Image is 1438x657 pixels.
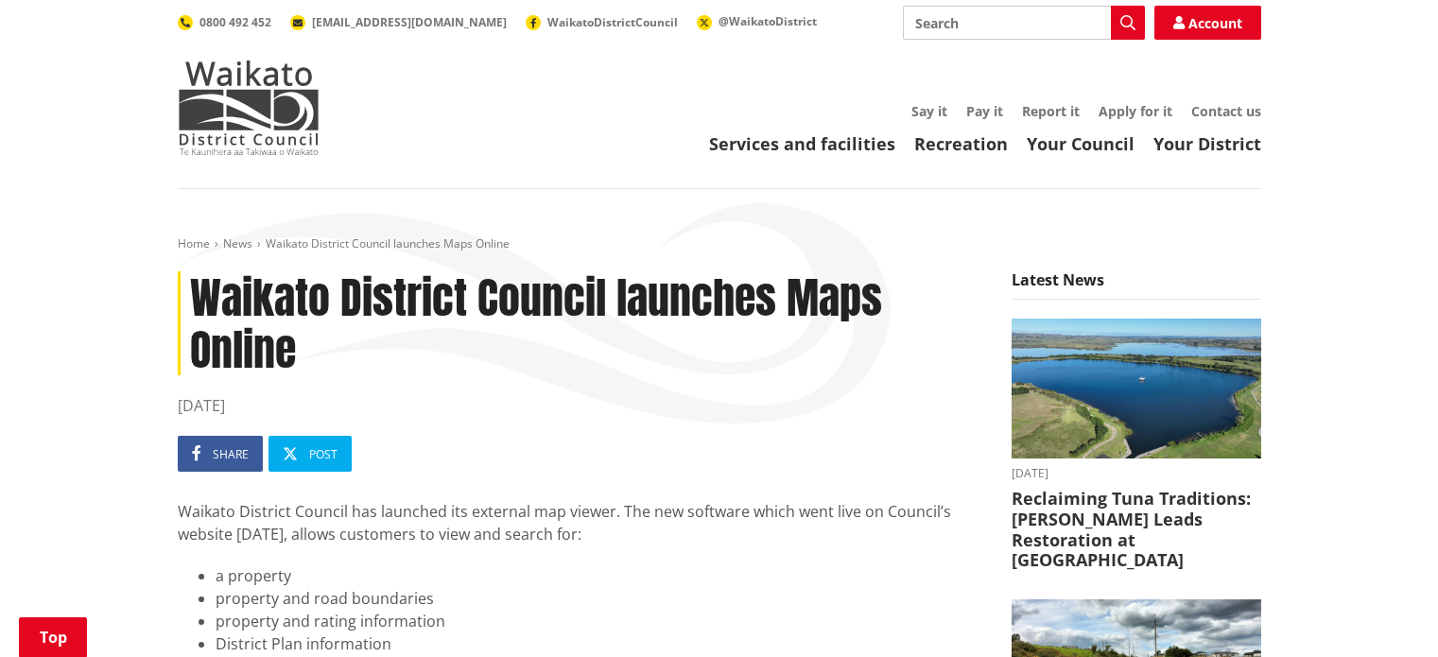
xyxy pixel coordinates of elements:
[1012,319,1261,459] img: Lake Waahi (Lake Puketirini in the foreground)
[178,500,983,545] p: Waikato District Council has launched its external map viewer. The new software which went live o...
[1012,468,1261,479] time: [DATE]
[216,587,983,610] li: property and road boundaries
[178,14,271,30] a: 0800 492 452
[1099,102,1172,120] a: Apply for it
[1154,6,1261,40] a: Account
[178,236,1261,252] nav: breadcrumb
[1022,102,1080,120] a: Report it
[1012,319,1261,571] a: [DATE] Reclaiming Tuna Traditions: [PERSON_NAME] Leads Restoration at [GEOGRAPHIC_DATA]
[178,235,210,251] a: Home
[19,617,87,657] a: Top
[216,632,983,655] li: District Plan information
[199,14,271,30] span: 0800 492 452
[709,132,895,155] a: Services and facilities
[1012,271,1261,300] h5: Latest News
[1012,489,1261,570] h3: Reclaiming Tuna Traditions: [PERSON_NAME] Leads Restoration at [GEOGRAPHIC_DATA]
[178,436,263,472] a: Share
[178,271,983,375] h1: Waikato District Council launches Maps Online
[1191,102,1261,120] a: Contact us
[178,394,983,417] time: [DATE]
[911,102,947,120] a: Say it
[213,446,249,462] span: Share
[1153,132,1261,155] a: Your District
[269,436,352,472] a: Post
[223,235,252,251] a: News
[309,446,338,462] span: Post
[178,61,320,155] img: Waikato District Council - Te Kaunihera aa Takiwaa o Waikato
[697,13,817,29] a: @WaikatoDistrict
[266,235,510,251] span: Waikato District Council launches Maps Online
[966,102,1003,120] a: Pay it
[526,14,678,30] a: WaikatoDistrictCouncil
[719,13,817,29] span: @WaikatoDistrict
[290,14,507,30] a: [EMAIL_ADDRESS][DOMAIN_NAME]
[547,14,678,30] span: WaikatoDistrictCouncil
[1027,132,1135,155] a: Your Council
[903,6,1145,40] input: Search input
[216,564,983,587] li: a property
[914,132,1008,155] a: Recreation
[312,14,507,30] span: [EMAIL_ADDRESS][DOMAIN_NAME]
[216,610,983,632] li: property and rating information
